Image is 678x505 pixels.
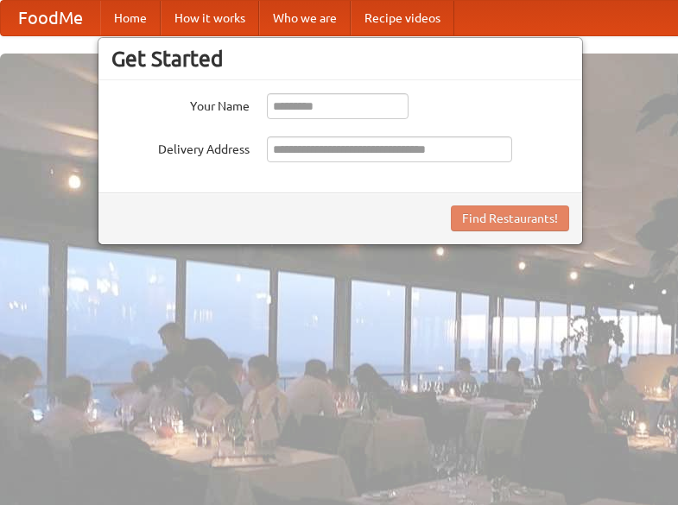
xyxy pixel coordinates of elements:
[259,1,351,35] a: Who we are
[111,93,250,115] label: Your Name
[451,205,569,231] button: Find Restaurants!
[111,136,250,158] label: Delivery Address
[111,46,569,72] h3: Get Started
[1,1,100,35] a: FoodMe
[161,1,259,35] a: How it works
[100,1,161,35] a: Home
[351,1,454,35] a: Recipe videos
